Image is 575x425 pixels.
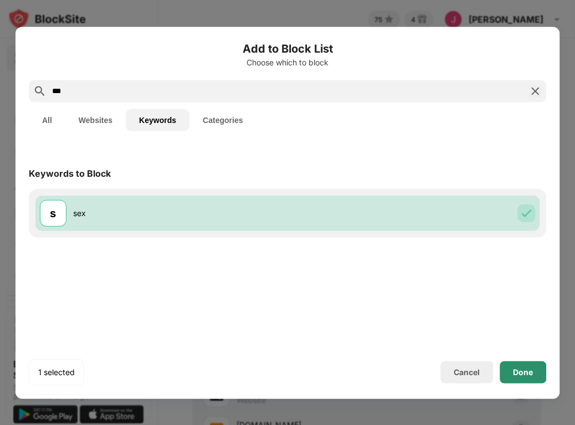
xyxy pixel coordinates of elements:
[33,84,47,98] img: search.svg
[38,366,75,377] div: 1 selected
[65,109,126,131] button: Websites
[513,367,533,376] div: Done
[189,109,256,131] button: Categories
[29,58,546,66] div: Choose which to block
[50,204,56,221] div: s
[29,109,65,131] button: All
[126,109,189,131] button: Keywords
[29,167,111,178] div: Keywords to Block
[29,40,546,57] h6: Add to Block List
[528,84,542,98] img: search-close
[73,207,287,219] div: sex
[454,367,480,377] div: Cancel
